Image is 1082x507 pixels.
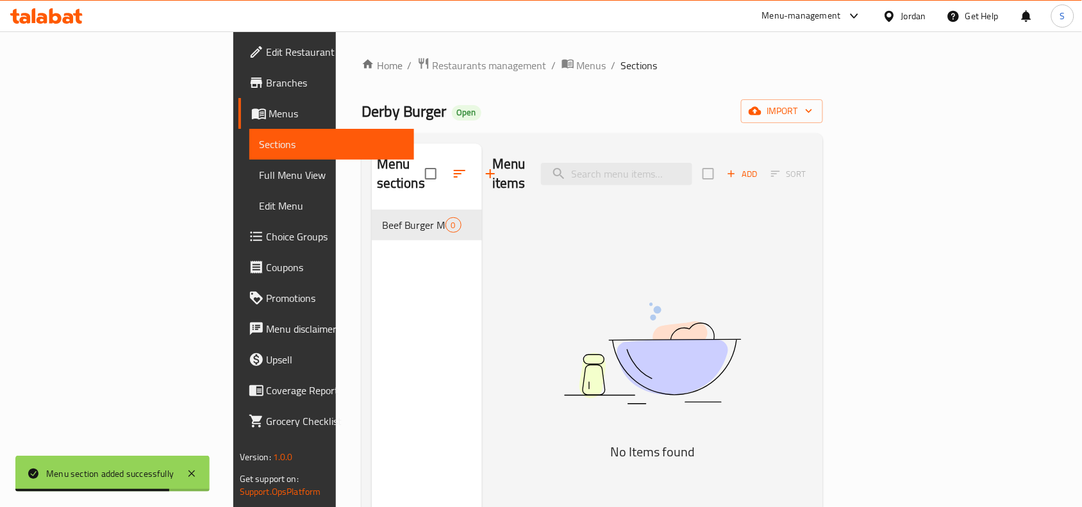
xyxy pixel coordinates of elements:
div: Menu section added successfully [46,467,174,481]
span: Get support on: [240,470,299,487]
span: Menu disclaimer [267,321,404,337]
span: Coverage Report [267,383,404,398]
span: S [1060,9,1065,23]
span: Sort sections [444,158,475,189]
span: Sections [621,58,658,73]
span: Edit Menu [260,198,404,213]
a: Coverage Report [238,375,414,406]
span: Promotions [267,290,404,306]
a: Full Menu View [249,160,414,190]
span: 1.0.0 [273,449,293,465]
span: Open [452,107,481,118]
span: Upsell [267,352,404,367]
span: Full Menu View [260,167,404,183]
a: Branches [238,67,414,98]
a: Support.OpsPlatform [240,483,321,500]
span: Add [725,167,760,181]
button: import [741,99,823,123]
div: Menu-management [762,8,841,24]
a: Edit Restaurant [238,37,414,67]
nav: breadcrumb [362,57,824,74]
a: Promotions [238,283,414,313]
span: Coupons [267,260,404,275]
a: Edit Menu [249,190,414,221]
div: Jordan [901,9,926,23]
li: / [612,58,616,73]
span: Beef Burger Meal [382,217,445,233]
span: Select all sections [417,160,444,187]
span: Choice Groups [267,229,404,244]
span: Version: [240,449,271,465]
li: / [552,58,556,73]
a: Menus [238,98,414,129]
span: Edit Restaurant [267,44,404,60]
span: import [751,103,813,119]
span: 0 [446,219,461,231]
a: Grocery Checklist [238,406,414,436]
span: Select section first [763,164,815,184]
a: Upsell [238,344,414,375]
span: Menus [577,58,606,73]
img: dish.svg [492,269,813,438]
span: Derby Burger [362,97,447,126]
nav: Menu sections [372,204,482,245]
div: Beef Burger Meal0 [372,210,482,240]
span: Sections [260,137,404,152]
div: Open [452,105,481,121]
button: Add section [475,158,506,189]
span: Restaurants management [433,58,547,73]
a: Menus [562,57,606,74]
a: Menu disclaimer [238,313,414,344]
a: Sections [249,129,414,160]
button: Add [722,164,763,184]
span: Menus [269,106,404,121]
span: Branches [267,75,404,90]
h2: Menu items [492,154,526,193]
a: Choice Groups [238,221,414,252]
span: Grocery Checklist [267,413,404,429]
a: Restaurants management [417,57,547,74]
h5: No Items found [492,442,813,462]
a: Coupons [238,252,414,283]
div: items [445,217,462,233]
input: search [541,163,692,185]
